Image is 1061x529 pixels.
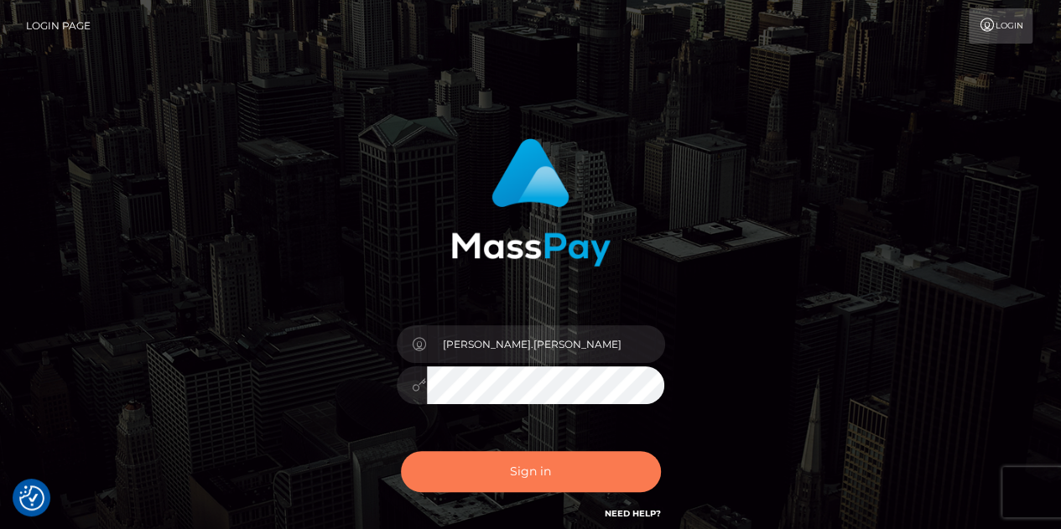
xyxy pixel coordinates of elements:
[969,8,1032,44] a: Login
[605,508,661,519] a: Need Help?
[19,485,44,511] button: Consent Preferences
[19,485,44,511] img: Revisit consent button
[26,8,91,44] a: Login Page
[427,325,665,363] input: Username...
[451,138,611,267] img: MassPay Login
[401,451,661,492] button: Sign in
